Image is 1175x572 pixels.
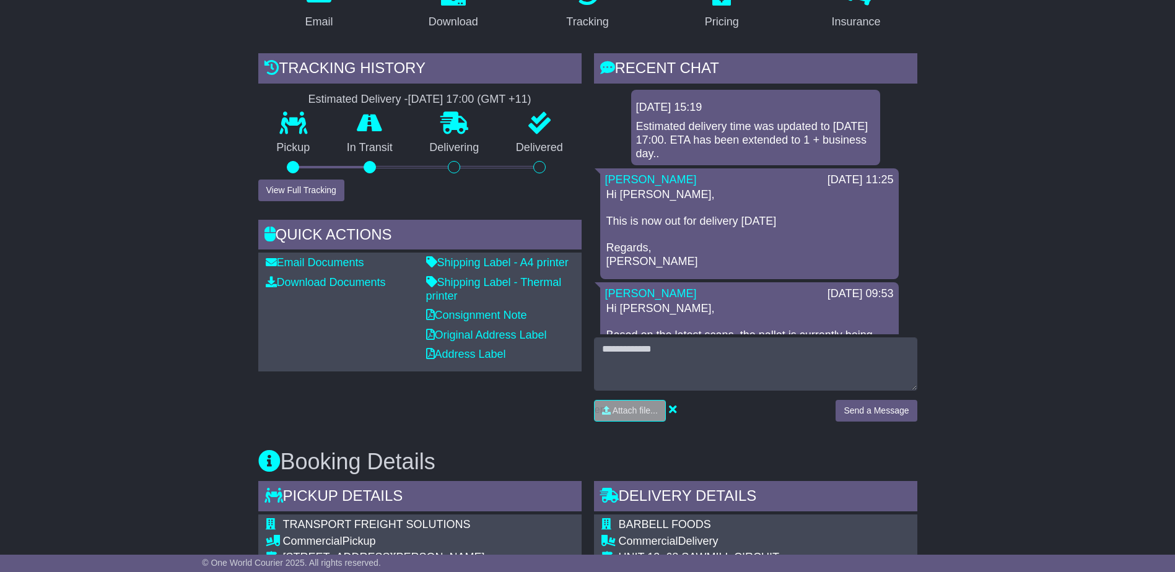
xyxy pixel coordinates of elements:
[619,551,808,565] div: UNIT 13, 68 SAWMILL CIRCUIT
[594,53,917,87] div: RECENT CHAT
[258,481,582,514] div: Pickup Details
[429,14,478,30] div: Download
[619,535,678,547] span: Commercial
[832,14,881,30] div: Insurance
[258,220,582,253] div: Quick Actions
[828,287,894,301] div: [DATE] 09:53
[605,287,697,300] a: [PERSON_NAME]
[283,535,343,547] span: Commercial
[828,173,894,187] div: [DATE] 11:25
[258,141,329,155] p: Pickup
[283,551,522,565] div: [STREET_ADDRESS][PERSON_NAME]
[266,276,386,288] a: Download Documents
[566,14,608,30] div: Tracking
[606,302,893,462] p: Hi [PERSON_NAME], Based on the latest scans, the pallet is currently being processed at the [GEOG...
[202,558,381,568] span: © One World Courier 2025. All rights reserved.
[836,400,917,422] button: Send a Message
[283,518,471,531] span: TRANSPORT FREIGHT SOLUTIONS
[258,53,582,87] div: Tracking history
[606,188,893,269] p: Hi [PERSON_NAME], This is now out for delivery [DATE] Regards, [PERSON_NAME]
[426,329,547,341] a: Original Address Label
[258,180,344,201] button: View Full Tracking
[636,120,875,160] div: Estimated delivery time was updated to [DATE] 17:00. ETA has been extended to 1 + business day..
[283,535,522,548] div: Pickup
[411,141,498,155] p: Delivering
[426,276,562,302] a: Shipping Label - Thermal printer
[619,518,711,531] span: BARBELL FOODS
[266,256,364,269] a: Email Documents
[258,93,582,106] div: Estimated Delivery -
[594,481,917,514] div: Delivery Details
[408,93,531,106] div: [DATE] 17:00 (GMT +11)
[426,309,527,321] a: Consignment Note
[497,141,582,155] p: Delivered
[305,14,333,30] div: Email
[705,14,739,30] div: Pricing
[619,535,808,548] div: Delivery
[426,348,506,360] a: Address Label
[636,101,875,115] div: [DATE] 15:19
[328,141,411,155] p: In Transit
[258,449,917,474] h3: Booking Details
[426,256,569,269] a: Shipping Label - A4 printer
[605,173,697,186] a: [PERSON_NAME]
